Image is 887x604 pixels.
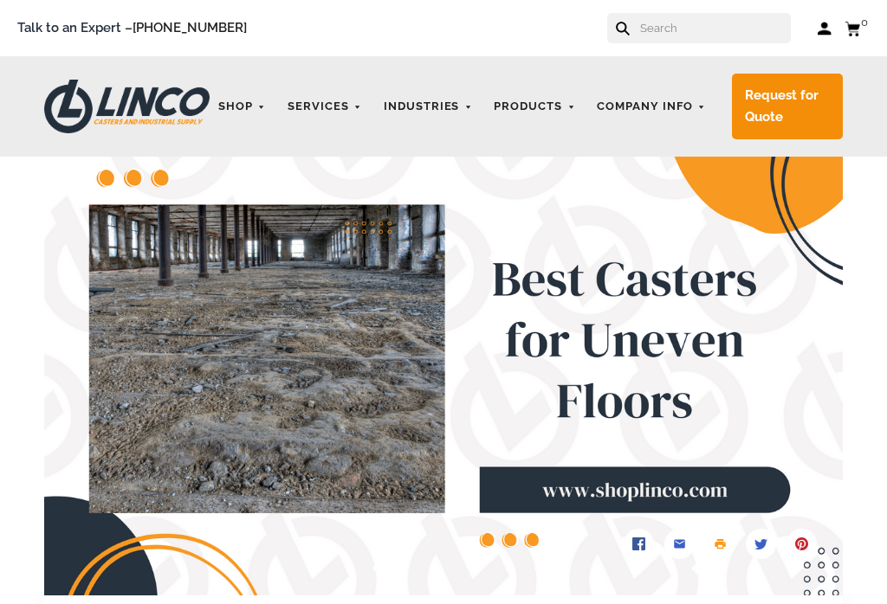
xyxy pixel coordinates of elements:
[375,90,482,124] a: Industries
[732,74,843,139] a: Request for Quote
[861,16,868,29] span: 0
[817,20,832,37] a: Log in
[133,20,247,35] a: [PHONE_NUMBER]
[210,90,275,124] a: Shop
[485,90,584,124] a: Products
[279,90,371,124] a: Services
[845,17,870,39] a: 0
[638,13,791,43] input: Search
[588,90,715,124] a: Company Info
[17,17,247,39] span: Talk to an Expert –
[44,80,210,132] img: LINCO CASTERS & INDUSTRIAL SUPPLY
